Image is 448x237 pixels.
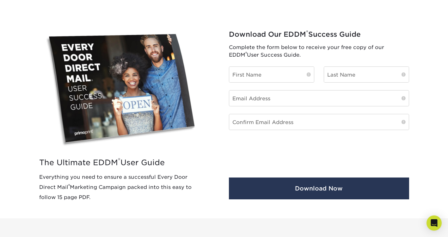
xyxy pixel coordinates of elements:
sup: ® [245,51,247,56]
sup: ® [68,183,70,188]
button: Download Now [229,178,409,199]
img: EDDM Success Guide [39,28,209,152]
h2: Download Our EDDM Success Guide [229,30,409,39]
iframe: reCAPTCHA [229,138,314,159]
div: Open Intercom Messenger [427,215,442,231]
p: Everything you need to ensure a successful Every Door Direct Mail Marketing Campaign packed into ... [39,172,209,203]
sup: ® [118,157,120,163]
sup: ® [306,29,308,35]
h2: The Ultimate EDDM User Guide [39,158,209,167]
p: Complete the form below to receive your free copy of our EDDM User Success Guide. [229,44,409,59]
